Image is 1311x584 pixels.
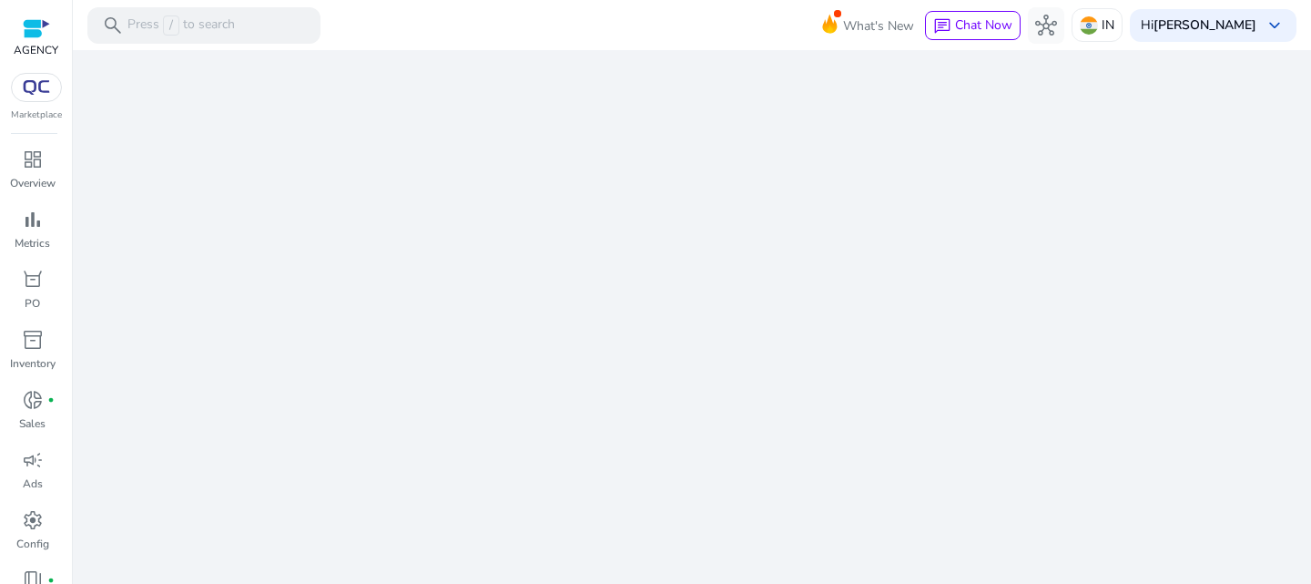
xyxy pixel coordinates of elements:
img: QC-logo.svg [20,80,53,95]
p: Inventory [10,355,56,372]
button: hub [1028,7,1064,44]
p: AGENCY [14,42,58,58]
span: dashboard [22,149,44,170]
p: Press to search [127,15,235,36]
p: Sales [19,415,46,432]
p: Metrics [15,235,50,251]
span: inventory_2 [22,329,44,351]
span: hub [1035,15,1057,36]
span: search [102,15,124,36]
img: in.svg [1080,16,1098,35]
b: [PERSON_NAME] [1153,16,1256,34]
span: bar_chart [22,209,44,231]
span: campaign [22,449,44,471]
span: orders [22,269,44,291]
p: Overview [10,175,56,191]
span: fiber_manual_record [47,577,55,584]
button: chatChat Now [925,11,1021,40]
span: chat [933,17,951,36]
p: IN [1102,9,1114,41]
span: settings [22,509,44,531]
p: Marketplace [11,108,62,122]
p: Ads [23,476,43,492]
span: keyboard_arrow_down [1264,15,1286,36]
span: Chat Now [955,16,1012,34]
p: Config [16,536,49,552]
span: fiber_manual_record [47,396,55,404]
span: What's New [843,10,914,42]
p: Hi [1141,19,1256,32]
span: / [163,15,179,36]
p: PO [25,295,40,312]
span: donut_small [22,389,44,411]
